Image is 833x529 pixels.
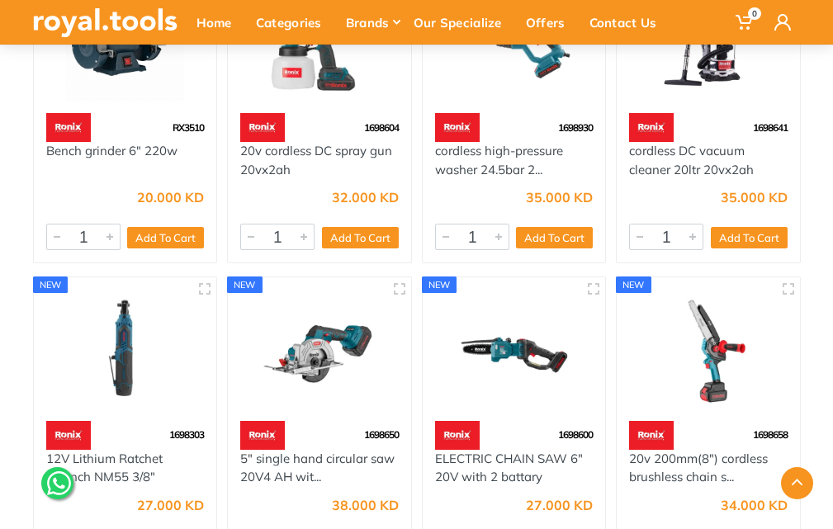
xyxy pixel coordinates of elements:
button: Add To Cart [516,227,593,248]
a: ELECTRIC CHAIN SAW 6" 20V with 2 battary [435,451,583,485]
img: 130.webp [629,113,674,142]
button: Add To Cart [322,227,399,248]
a: cordless high-pressure washer 24.5bar 2... [435,143,563,177]
span: 1698303 [169,428,204,441]
img: 130.webp [435,421,480,450]
div: Home [189,5,248,40]
div: new [33,276,69,293]
div: 20.000 KD [137,191,204,204]
span: RX3510 [173,121,204,134]
span: 1698650 [364,428,399,441]
button: Add To Cart [127,227,204,248]
img: 130.webp [46,113,91,142]
div: 27.000 KD [526,498,593,512]
img: 130.webp [435,113,480,142]
img: royal.tools Logo [33,8,177,37]
div: 34.000 KD [721,498,788,512]
span: 0 [748,7,761,20]
div: Contact Us [582,5,674,40]
div: new [227,276,263,293]
img: 130.webp [629,421,674,450]
a: 5" single hand circular saw 20V4 AH wit... [240,451,395,485]
a: Bench grinder 6" 220w [46,143,177,158]
img: 130.webp [46,421,91,450]
div: Brands [338,5,406,40]
div: new [422,276,457,293]
span: 1698641 [753,121,788,134]
img: 130.webp [240,421,285,450]
button: Add To Cart [711,227,788,248]
div: 35.000 KD [526,191,593,204]
img: Royal Tools - 20v 200mm(8 [629,290,788,409]
img: Royal Tools - ELECTRIC CHAIN SAW 6 [435,290,594,409]
span: 1698658 [753,428,788,441]
img: Royal Tools - 12V Lithium Ratchet Wrench NM55 3/8 [46,290,205,409]
div: 38.000 KD [332,498,399,512]
div: Categories [248,5,338,40]
a: 20v 200mm(8") cordless brushless chain s... [629,451,768,485]
a: 20v cordless DC spray gun 20vx2ah [240,143,392,177]
a: 12V Lithium Ratchet Wrench NM55 3/8" [46,451,163,485]
div: Offers [518,5,582,40]
img: Royal Tools - 5 [240,290,399,409]
div: 27.000 KD [137,498,204,512]
div: 35.000 KD [721,191,788,204]
div: Our Specialize [406,5,518,40]
div: new [616,276,651,293]
span: 1698930 [558,121,593,134]
img: 130.webp [240,113,285,142]
span: 1698600 [558,428,593,441]
a: cordless DC vacuum cleaner 20ltr 20vx2ah [629,143,754,177]
span: 1698604 [364,121,399,134]
div: 32.000 KD [332,191,399,204]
